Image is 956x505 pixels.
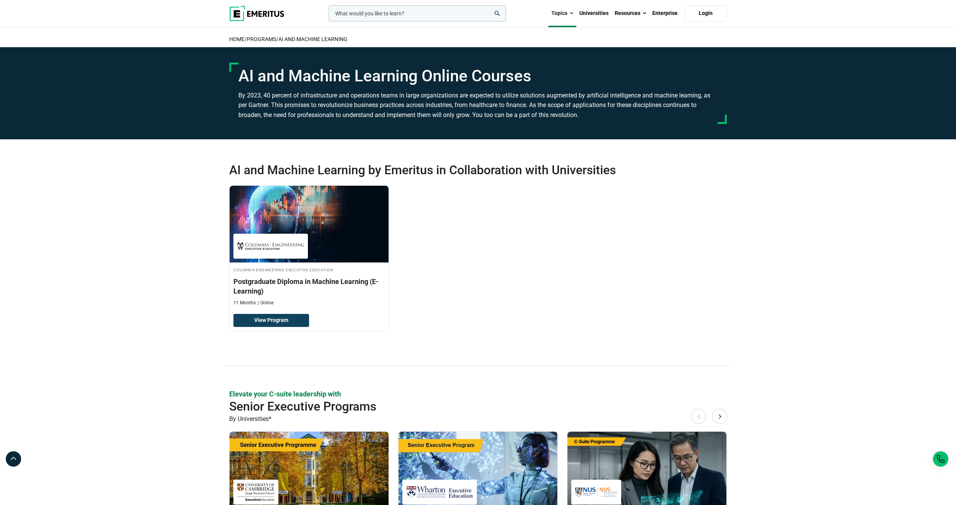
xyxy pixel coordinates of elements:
[258,300,273,306] p: Online
[230,186,389,262] img: Postgraduate Diploma in Machine Learning (E-Learning) | Online AI and Machine Learning Course
[575,484,617,501] img: National University of Singapore Business School Executive Education
[238,91,718,120] p: By 2023, 40 percent of infrastructure and operations teams in large organizations are expected to...
[238,66,718,86] h1: AI and Machine Learning Online Courses
[229,162,677,178] h2: AI and Machine Learning by Emeritus in Collaboration with Universities
[712,409,728,424] button: Next
[233,300,256,306] p: 11 Months
[229,31,727,47] h2: / /
[229,414,727,424] p: By Universities*
[691,409,706,424] button: Previous
[237,484,275,501] img: Cambridge Judge Business School Executive Education
[329,5,506,21] input: woocommerce-product-search-field-0
[237,238,304,255] img: Columbia Engineering Executive Education
[229,36,245,42] a: home
[278,36,347,42] a: AI and Machine Learning
[406,484,473,501] img: Wharton Executive Education
[230,186,389,310] a: AI and Machine Learning Course by Columbia Engineering Executive Education - Columbia Engineering...
[247,36,276,42] a: Programs
[685,5,727,21] a: Login
[229,399,677,414] h2: Senior Executive Programs
[233,266,385,273] h4: Columbia Engineering Executive Education
[233,314,309,327] a: View Program
[233,277,385,296] h3: Postgraduate Diploma in Machine Learning (E-Learning)
[229,389,727,399] p: Elevate your C-suite leadership with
